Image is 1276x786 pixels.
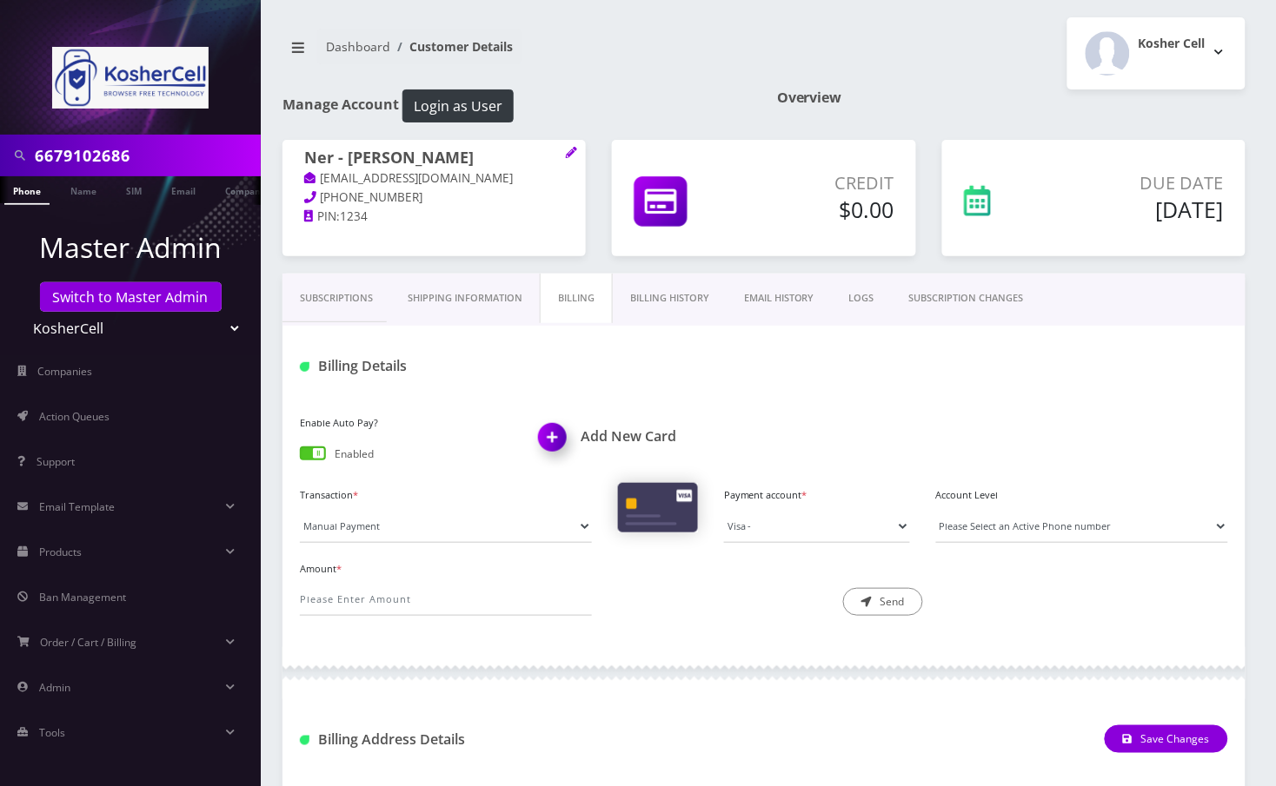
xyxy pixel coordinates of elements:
img: Billing Address Detail [300,736,309,745]
h1: Add New Card [539,428,752,445]
li: Customer Details [390,37,513,56]
input: Please Enter Amount [300,583,592,616]
h1: Billing Address Details [300,731,592,748]
label: Transaction [300,488,592,503]
span: Order / Cart / Billing [41,635,137,650]
span: Ban Management [39,590,126,604]
button: Save Changes [1105,725,1228,753]
a: Add New CardAdd New Card [539,428,752,445]
a: Billing History [613,274,727,323]
a: Subscriptions [282,274,390,323]
span: Companies [38,364,93,379]
img: Billing Details [300,362,309,372]
button: Kosher Cell [1067,17,1246,89]
span: Admin [39,680,70,695]
p: Due Date [1059,170,1224,196]
h1: Ner - [PERSON_NAME] [304,149,564,169]
label: Amount [300,562,592,577]
span: Tools [39,725,65,740]
p: Enabled [335,446,374,462]
input: Search in Company [35,139,256,172]
a: LOGS [832,274,892,323]
a: SIM [117,176,150,203]
a: Company [216,176,275,203]
img: Cards [618,483,698,532]
h1: Overview [777,89,1246,106]
a: Billing [540,274,613,323]
img: KosherCell [52,47,209,109]
span: Action Queues [39,409,110,424]
img: Add New Card [530,418,582,469]
h5: [DATE] [1059,196,1224,222]
h2: Kosher Cell [1139,36,1206,51]
label: Enable Auto Pay? [300,416,513,431]
label: Payment account [724,488,910,503]
h1: Billing Details [300,358,592,374]
a: PIN: [304,208,340,226]
a: Dashboard [326,38,390,55]
p: Credit [754,170,894,196]
a: Shipping Information [390,274,540,323]
a: [EMAIL_ADDRESS][DOMAIN_NAME] [304,170,514,188]
a: Switch to Master Admin [40,282,222,312]
label: Account Level [936,488,1228,503]
h5: $0.00 [754,196,894,222]
span: Support [37,454,75,469]
span: [PHONE_NUMBER] [321,189,423,205]
h1: Manage Account [282,89,751,122]
a: EMAIL HISTORY [727,274,832,323]
button: Login as User [402,89,514,122]
span: 1234 [340,208,368,224]
button: Send [843,588,923,616]
nav: breadcrumb [282,29,751,78]
a: SUBSCRIPTION CHANGES [892,274,1041,323]
a: Login as User [399,95,514,114]
a: Phone [4,176,50,205]
a: Email [163,176,204,203]
span: Products [39,545,82,559]
a: Name [62,176,105,203]
span: Email Template [39,499,115,514]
